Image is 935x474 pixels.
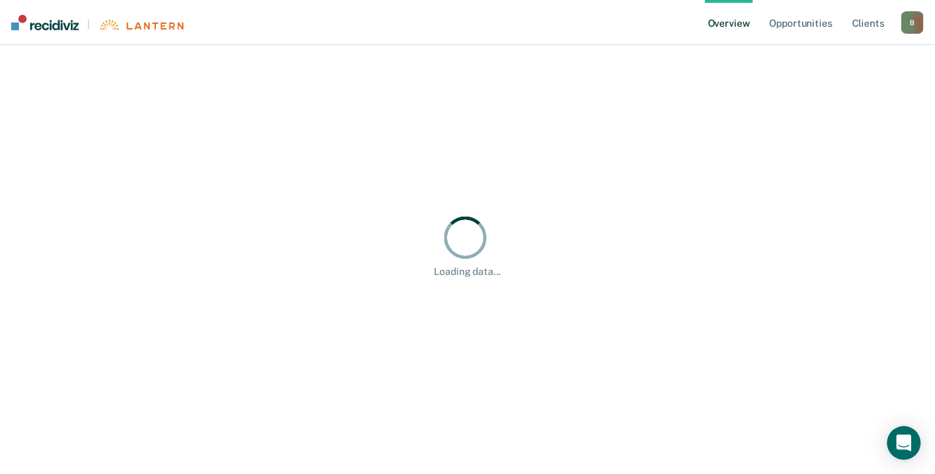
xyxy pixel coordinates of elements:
[887,426,921,460] div: Open Intercom Messenger
[98,20,183,30] img: Lantern
[79,18,98,30] span: |
[901,11,924,34] button: B
[434,266,501,278] div: Loading data...
[11,15,79,30] img: Recidiviz
[11,15,183,30] a: |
